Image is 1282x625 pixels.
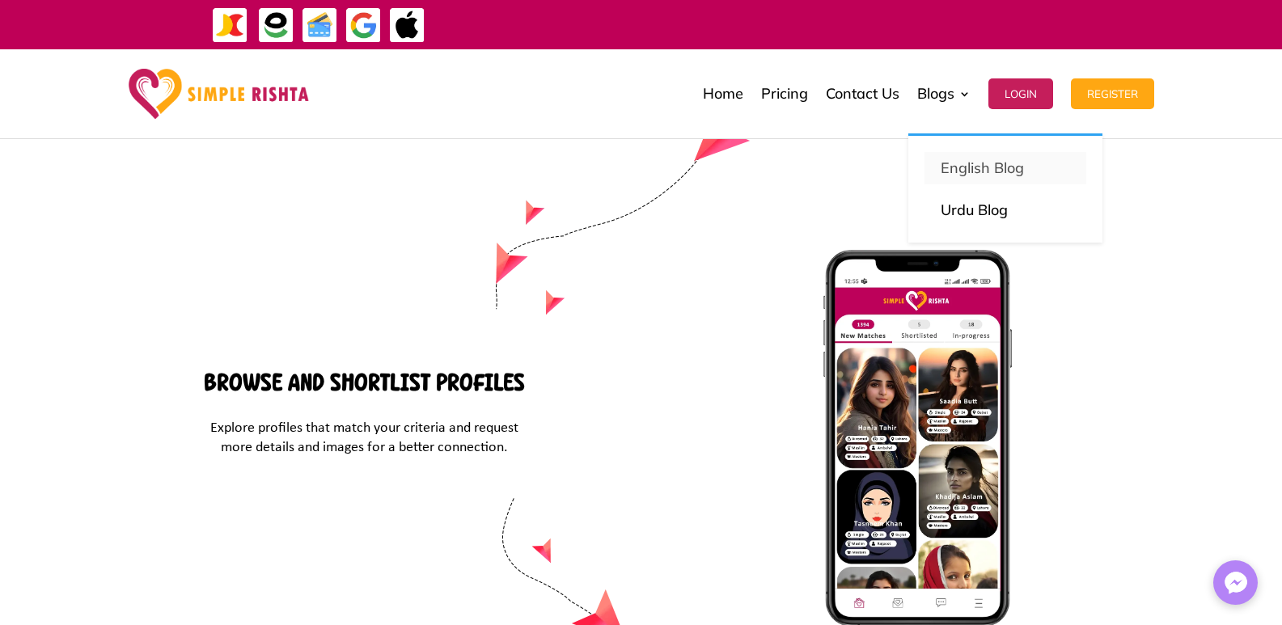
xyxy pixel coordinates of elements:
[258,7,294,44] img: EasyPaisa-icon
[1220,567,1252,599] img: Messenger
[1071,53,1154,134] a: Register
[1071,78,1154,109] button: Register
[495,15,820,315] img: Arow
[941,157,1070,179] p: English Blog
[212,7,248,44] img: JazzCash-icon
[345,7,382,44] img: GooglePay-icon
[988,78,1053,109] button: Login
[988,53,1053,134] a: Login
[924,152,1086,184] a: English Blog
[210,420,518,455] span: Explore profiles that match your criteria and request more details and images for a better connec...
[703,53,743,134] a: Home
[917,53,971,134] a: Blogs
[826,53,899,134] a: Contact Us
[302,7,338,44] img: Credit Cards
[924,194,1086,226] a: Urdu Blog
[761,53,808,134] a: Pricing
[204,369,525,396] strong: Browse and Shortlist Profiles
[389,7,425,44] img: ApplePay-icon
